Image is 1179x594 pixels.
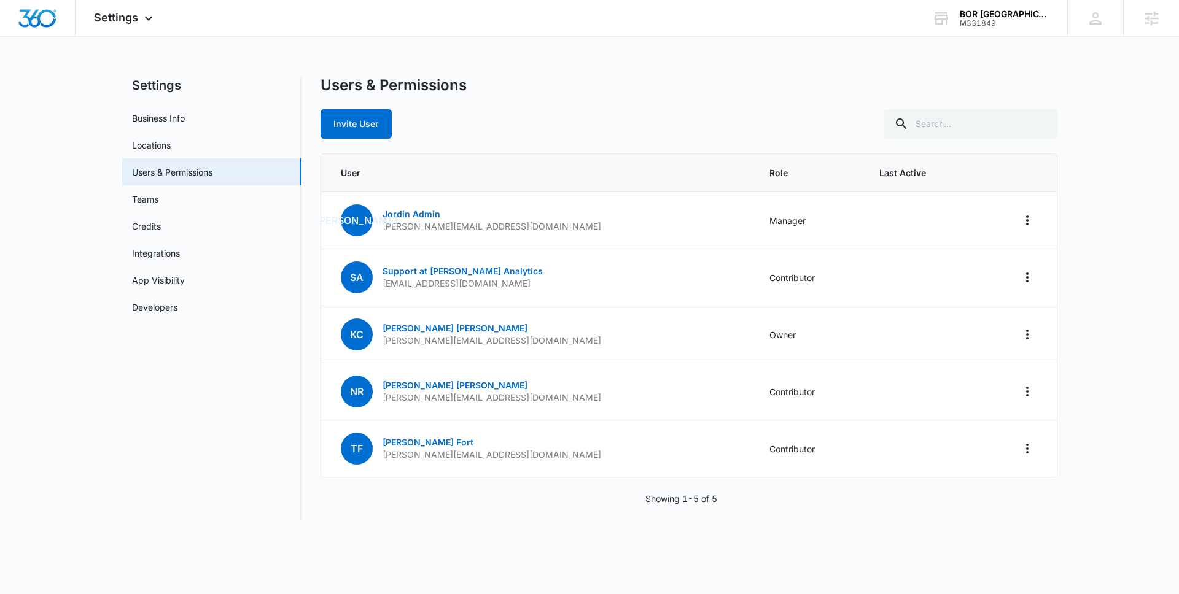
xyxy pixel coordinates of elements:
[383,380,527,390] a: [PERSON_NAME] [PERSON_NAME]
[132,220,161,233] a: Credits
[132,274,185,287] a: App Visibility
[1018,268,1037,287] button: Actions
[755,420,865,477] td: Contributor
[341,272,373,283] a: Sa
[321,109,392,139] button: Invite User
[755,192,865,249] td: Manager
[321,118,392,129] a: Invite User
[132,112,185,125] a: Business Info
[1018,325,1037,344] button: Actions
[383,449,601,461] p: [PERSON_NAME][EMAIL_ADDRESS][DOMAIN_NAME]
[341,204,373,236] span: [PERSON_NAME]
[341,166,740,179] span: User
[383,391,601,404] p: [PERSON_NAME][EMAIL_ADDRESS][DOMAIN_NAME]
[341,376,373,407] span: NR
[755,363,865,420] td: Contributor
[94,11,138,24] span: Settings
[383,323,527,333] a: [PERSON_NAME] [PERSON_NAME]
[341,330,373,340] a: KC
[132,247,180,260] a: Integrations
[960,19,1049,28] div: account id
[132,166,212,179] a: Users & Permissions
[755,306,865,363] td: Owner
[645,492,717,505] p: Showing 1-5 of 5
[960,9,1049,19] div: account name
[132,301,177,314] a: Developers
[341,444,373,454] a: TF
[341,433,373,465] span: TF
[383,220,601,233] p: [PERSON_NAME][EMAIL_ADDRESS][DOMAIN_NAME]
[132,139,171,152] a: Locations
[383,266,543,276] a: Support at [PERSON_NAME] Analytics
[769,166,850,179] span: Role
[884,109,1057,139] input: Search...
[383,277,543,290] p: [EMAIL_ADDRESS][DOMAIN_NAME]
[122,76,301,94] h2: Settings
[341,215,373,226] a: [PERSON_NAME]
[341,261,373,293] span: Sa
[1018,439,1037,458] button: Actions
[321,76,467,94] h1: Users & Permissions
[132,193,158,206] a: Teams
[879,166,962,179] span: Last Active
[383,209,440,219] a: Jordin Admin
[383,334,601,347] p: [PERSON_NAME][EMAIL_ADDRESS][DOMAIN_NAME]
[341,318,373,350] span: KC
[755,249,865,306] td: Contributor
[383,437,473,447] a: [PERSON_NAME] Fort
[341,387,373,397] a: NR
[1018,382,1037,401] button: Actions
[1018,210,1037,230] button: Actions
